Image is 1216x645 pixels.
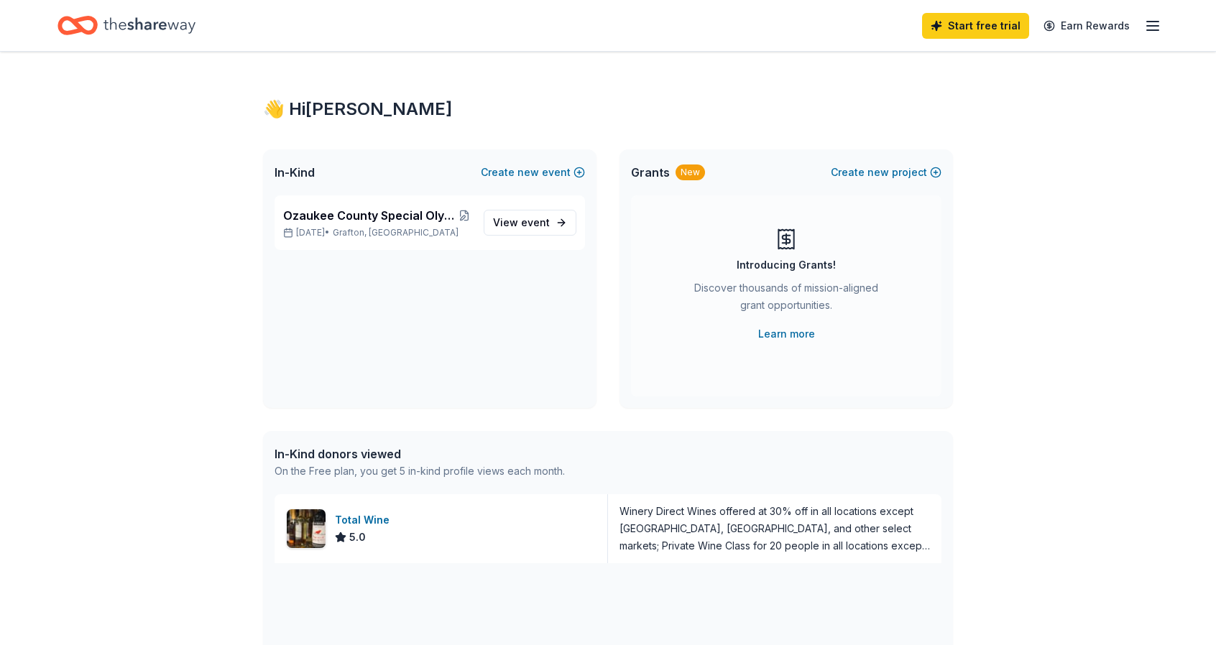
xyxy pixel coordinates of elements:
[517,164,539,181] span: new
[275,445,565,463] div: In-Kind donors viewed
[481,164,585,181] button: Createnewevent
[57,9,195,42] a: Home
[619,503,930,554] div: Winery Direct Wines offered at 30% off in all locations except [GEOGRAPHIC_DATA], [GEOGRAPHIC_DAT...
[263,98,953,121] div: 👋 Hi [PERSON_NAME]
[688,279,884,320] div: Discover thousands of mission-aligned grant opportunities.
[1035,13,1138,39] a: Earn Rewards
[831,164,941,181] button: Createnewproject
[275,164,315,181] span: In-Kind
[922,13,1029,39] a: Start free trial
[283,207,456,224] span: Ozaukee County Special Olympics 9Pin Tap Fundraiser
[493,214,550,231] span: View
[349,529,366,546] span: 5.0
[521,216,550,228] span: event
[484,210,576,236] a: View event
[333,227,459,238] span: Grafton, [GEOGRAPHIC_DATA]
[631,164,670,181] span: Grants
[676,164,705,180] div: New
[287,509,326,548] img: Image for Total Wine
[867,164,889,181] span: new
[275,463,565,480] div: On the Free plan, you get 5 in-kind profile views each month.
[283,227,472,238] p: [DATE] •
[758,325,815,343] a: Learn more
[335,511,395,529] div: Total Wine
[737,256,836,274] div: Introducing Grants!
